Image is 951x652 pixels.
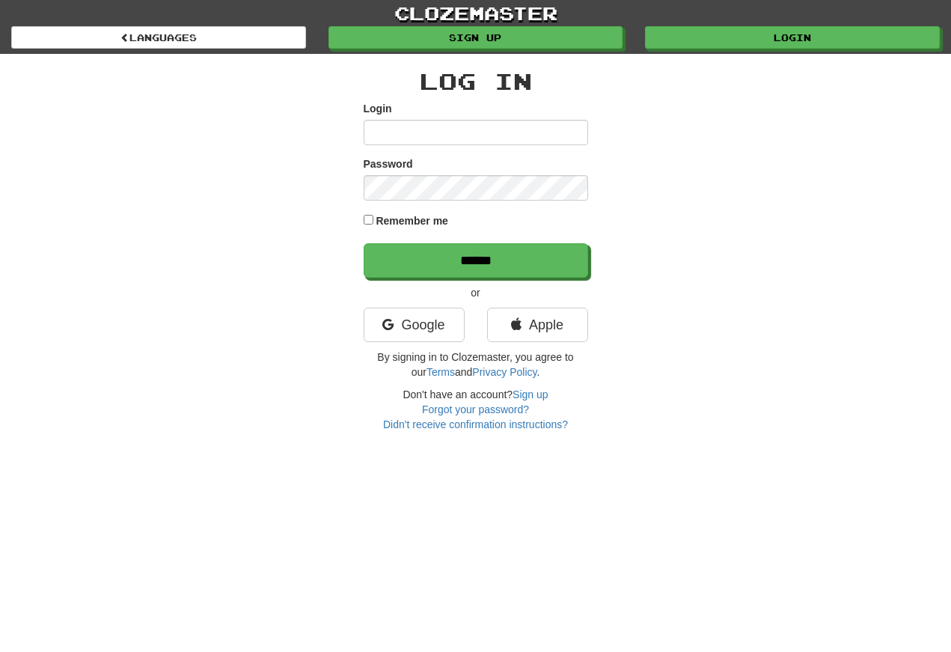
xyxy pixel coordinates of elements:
[422,403,529,415] a: Forgot your password?
[513,389,548,400] a: Sign up
[487,308,588,342] a: Apple
[383,418,568,430] a: Didn't receive confirmation instructions?
[11,26,306,49] a: Languages
[472,366,536,378] a: Privacy Policy
[364,101,392,116] label: Login
[364,69,588,94] h2: Log In
[364,156,413,171] label: Password
[364,285,588,300] p: or
[364,387,588,432] div: Don't have an account?
[645,26,940,49] a: Login
[364,350,588,380] p: By signing in to Clozemaster, you agree to our and .
[426,366,455,378] a: Terms
[364,308,465,342] a: Google
[328,26,623,49] a: Sign up
[376,213,448,228] label: Remember me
